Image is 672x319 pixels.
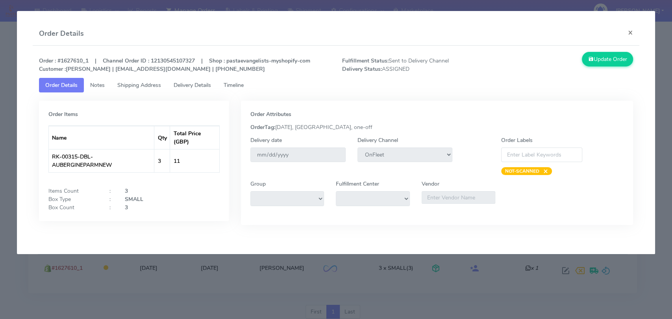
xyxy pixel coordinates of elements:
[39,78,633,92] ul: Tabs
[43,203,104,212] div: Box Count
[104,195,119,203] div: :
[342,65,381,73] strong: Delivery Status:
[422,191,495,204] input: Enter Vendor Name
[501,148,582,162] input: Enter Label Keywords
[104,203,119,212] div: :
[250,124,275,131] strong: OrderTag:
[170,149,219,172] td: 11
[125,195,143,203] strong: SMALL
[336,180,379,188] label: Fulfillment Center
[39,28,84,39] h4: Order Details
[250,136,282,144] label: Delivery date
[250,180,266,188] label: Group
[501,136,533,144] label: Order Labels
[422,180,439,188] label: Vendor
[49,149,154,172] td: RK-00315-DBL-AUBERGINEPARMNEW
[48,111,78,118] strong: Order Items
[582,52,633,66] button: Update Order
[250,111,291,118] strong: Order Attributes
[539,167,548,175] span: ×
[154,126,170,149] th: Qty
[45,81,78,89] span: Order Details
[117,81,161,89] span: Shipping Address
[622,22,639,43] button: Close
[244,123,629,131] div: [DATE], [GEOGRAPHIC_DATA], one-off
[43,187,104,195] div: Items Count
[505,168,539,174] strong: NOT-SCANNED
[357,136,398,144] label: Delivery Channel
[170,126,219,149] th: Total Price (GBP)
[43,195,104,203] div: Box Type
[49,126,154,149] th: Name
[224,81,244,89] span: Timeline
[39,57,310,73] strong: Order : #1627610_1 | Channel Order ID : 12130545107327 | Shop : pastaevangelists-myshopify-com [P...
[154,149,170,172] td: 3
[342,57,388,65] strong: Fulfillment Status:
[336,57,487,73] span: Sent to Delivery Channel ASSIGNED
[125,187,128,195] strong: 3
[90,81,105,89] span: Notes
[39,65,66,73] strong: Customer :
[104,187,119,195] div: :
[125,204,128,211] strong: 3
[174,81,211,89] span: Delivery Details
